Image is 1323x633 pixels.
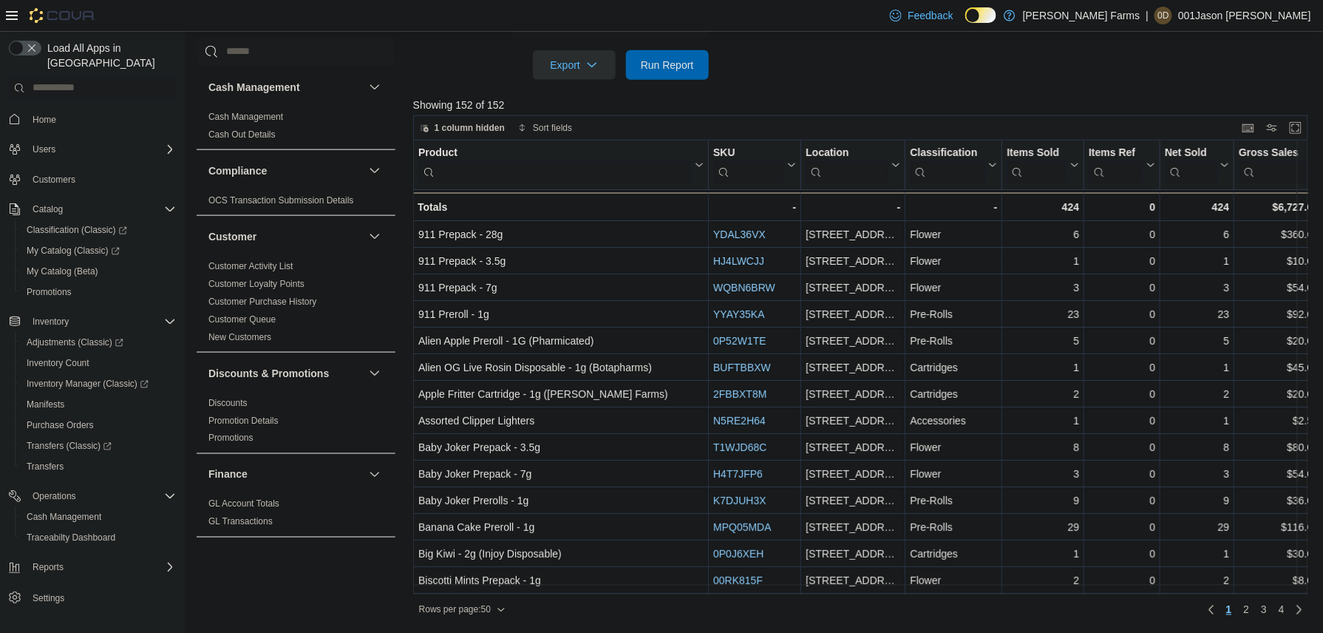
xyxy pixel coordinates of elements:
[33,203,63,215] span: Catalog
[418,332,704,350] div: Alien Apple Preroll - 1G (Pharmicated)
[418,146,692,183] div: Product
[418,385,704,403] div: Apple Fritter Cartridge - 1g ([PERSON_NAME] Farms)
[1178,7,1311,24] p: 001Jason [PERSON_NAME]
[21,375,154,393] a: Inventory Manager (Classic)
[1007,146,1079,183] button: Items Sold
[208,415,279,427] span: Promotion Details
[21,396,70,413] a: Manifests
[806,252,900,270] div: [STREET_ADDRESS]
[27,378,149,390] span: Inventory Manager (Classic)
[21,529,121,546] a: Traceabilty Dashboard
[27,336,123,348] span: Adjustments (Classic)
[21,354,176,372] span: Inventory Count
[21,263,104,280] a: My Catalog (Beta)
[27,419,94,431] span: Purchase Orders
[910,465,997,483] div: Flower
[1287,119,1305,137] button: Enter fullscreen
[208,366,363,381] button: Discounts & Promotions
[1154,7,1172,24] div: 001Jason Downing
[910,359,997,376] div: Cartridges
[418,359,704,376] div: Alien OG Live Rosin Disposable - 1g (Botapharms)
[1089,465,1155,483] div: 0
[1089,359,1155,376] div: 0
[1239,279,1319,297] div: $54.00
[1023,7,1140,24] p: [PERSON_NAME] Farms
[1165,518,1229,536] div: 29
[208,80,363,95] button: Cash Management
[15,353,182,373] button: Inventory Count
[713,229,766,240] a: YDAL36VX
[366,228,384,246] button: Customer
[15,261,182,282] button: My Catalog (Beta)
[21,334,129,351] a: Adjustments (Classic)
[27,511,101,523] span: Cash Management
[33,490,76,502] span: Operations
[208,366,329,381] h3: Discounts & Promotions
[1239,359,1319,376] div: $45.00
[1007,439,1079,456] div: 8
[1165,439,1229,456] div: 8
[908,8,953,23] span: Feedback
[713,521,772,533] a: MPQ05MDA
[641,58,694,72] span: Run Report
[910,385,997,403] div: Cartridges
[1165,412,1229,430] div: 1
[1007,359,1079,376] div: 1
[418,465,704,483] div: Baby Joker Prepack - 7g
[1165,545,1229,563] div: 1
[910,226,997,243] div: Flower
[15,507,182,527] button: Cash Management
[33,114,56,126] span: Home
[27,286,72,298] span: Promotions
[208,332,271,342] a: New Customers
[208,433,254,444] span: Promotions
[806,226,900,243] div: [STREET_ADDRESS]
[542,50,607,80] span: Export
[3,109,182,130] button: Home
[910,518,997,536] div: Pre-Rolls
[1158,7,1169,24] span: 0D
[21,263,176,280] span: My Catalog (Beta)
[1279,603,1285,617] span: 4
[27,200,69,218] button: Catalog
[33,316,69,328] span: Inventory
[27,487,176,505] span: Operations
[41,41,176,70] span: Load All Apps in [GEOGRAPHIC_DATA]
[3,169,182,190] button: Customers
[806,279,900,297] div: [STREET_ADDRESS]
[21,242,176,260] span: My Catalog (Classic)
[208,163,267,178] h3: Compliance
[910,146,997,183] button: Classification
[806,492,900,510] div: [STREET_ADDRESS]
[208,129,276,141] span: Cash Out Details
[713,362,771,373] a: BUFTBBXW
[418,412,704,430] div: Assorted Clipper Lighters
[1007,226,1079,243] div: 6
[197,192,395,215] div: Compliance
[884,1,959,30] a: Feedback
[208,499,279,510] a: GL Account Totals
[533,50,616,80] button: Export
[1239,518,1319,536] div: $116.00
[1007,332,1079,350] div: 5
[21,416,100,434] a: Purchase Orders
[208,297,317,307] a: Customer Purchase History
[533,122,572,134] span: Sort fields
[3,586,182,608] button: Settings
[418,146,704,183] button: Product
[1239,439,1319,456] div: $80.00
[15,373,182,394] a: Inventory Manager (Classic)
[1007,252,1079,270] div: 1
[208,467,248,482] h3: Finance
[27,141,176,158] span: Users
[27,313,75,331] button: Inventory
[21,221,176,239] span: Classification (Classic)
[208,260,293,272] span: Customer Activity List
[1273,598,1290,622] a: Page 4 of 4
[1089,492,1155,510] div: 0
[15,415,182,436] button: Purchase Orders
[910,279,997,297] div: Flower
[27,532,115,544] span: Traceabilty Dashboard
[713,308,765,320] a: YYAY35KA
[1239,492,1319,510] div: $36.00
